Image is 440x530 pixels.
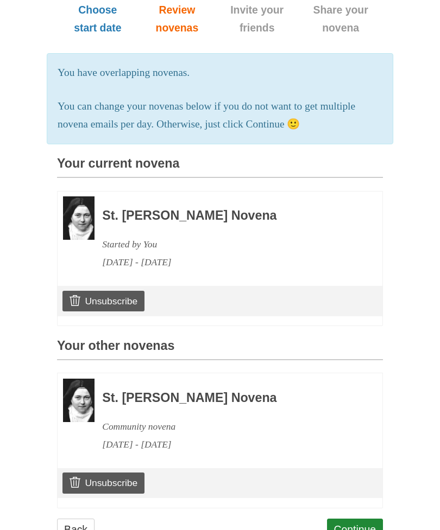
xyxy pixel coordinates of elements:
span: Share your novena [309,1,372,37]
div: Started by You [102,235,353,253]
h3: Your other novenas [57,339,383,360]
div: [DATE] - [DATE] [102,436,353,454]
a: Unsubscribe [62,472,144,493]
h3: St. [PERSON_NAME] Novena [102,391,353,405]
h3: Your current novena [57,157,383,178]
h3: St. [PERSON_NAME] Novena [102,209,353,223]
p: You can change your novenas below if you do not want to get multiple novena emails per day. Other... [58,98,382,133]
div: [DATE] - [DATE] [102,253,353,271]
a: Unsubscribe [62,291,144,311]
span: Review novenas [149,1,205,37]
span: Invite your friends [227,1,287,37]
span: Choose start date [68,1,128,37]
img: Novena image [63,196,95,240]
p: You have overlapping novenas. [58,64,382,82]
img: Novena image [63,379,95,422]
div: Community novena [102,418,353,436]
